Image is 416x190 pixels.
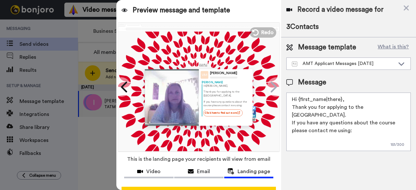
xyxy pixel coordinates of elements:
a: Click here to find out more [203,109,243,116]
img: Message-temps.svg [292,61,297,67]
span: Message [298,78,326,87]
button: What is this? [376,43,411,52]
span: This is the landing page your recipients will view from email [127,152,270,166]
img: Profile Image [201,71,208,79]
img: d96f4681-6dd3-4c72-afba-522852b3e0b4 [190,59,208,67]
p: Hi [PERSON_NAME] , [203,84,250,88]
span: Email [197,168,210,175]
textarea: Hi {first_name|there}, Thank you for applying to the [GEOGRAPHIC_DATA]. If you have any questions... [286,93,411,151]
img: player-controls-full.svg [145,119,199,125]
p: If you have any questions about the course please contact me using: [203,100,250,107]
div: [PERSON_NAME] [210,71,237,75]
div: AMT Applicant Messages [DATE] [292,60,395,67]
div: [PERSON_NAME] [202,80,250,84]
p: Thank you for applying to the [GEOGRAPHIC_DATA]. [203,90,250,97]
span: Landing page [238,168,270,175]
span: Video [146,168,161,175]
span: Message template [298,43,356,52]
